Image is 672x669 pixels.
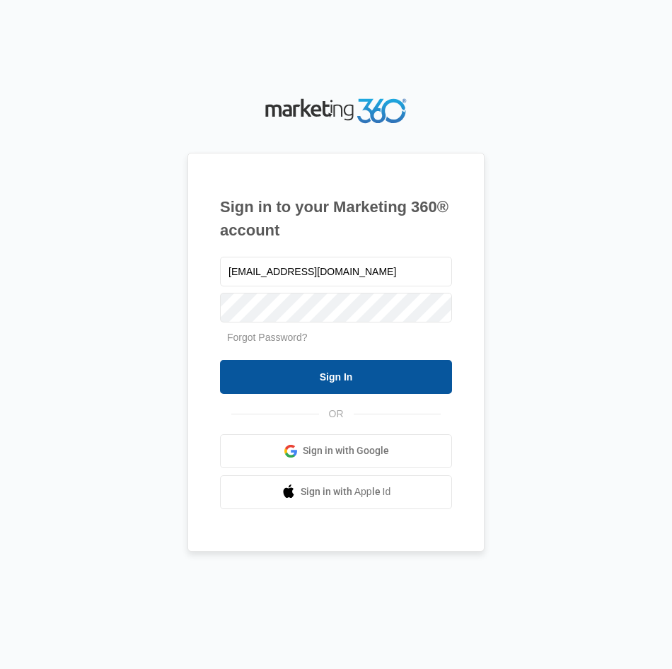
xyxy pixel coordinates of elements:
[220,434,452,468] a: Sign in with Google
[220,475,452,509] a: Sign in with Apple Id
[319,407,354,421] span: OR
[220,360,452,394] input: Sign In
[220,195,452,242] h1: Sign in to your Marketing 360® account
[220,257,452,286] input: Email
[227,332,308,343] a: Forgot Password?
[301,484,391,499] span: Sign in with Apple Id
[303,443,389,458] span: Sign in with Google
